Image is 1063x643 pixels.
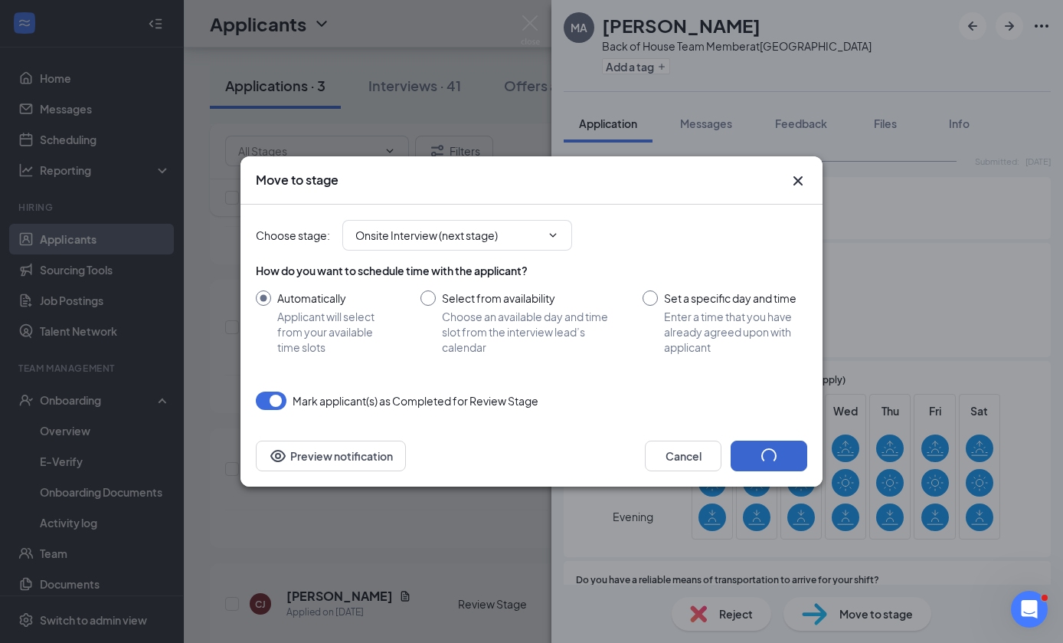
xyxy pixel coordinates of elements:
[293,392,538,410] span: Mark applicant(s) as Completed for Review Stage
[256,263,807,278] div: How do you want to schedule time with the applicant?
[269,447,287,465] svg: Eye
[789,172,807,190] button: Close
[256,227,330,244] span: Choose stage :
[1011,591,1048,628] iframe: Intercom live chat
[547,229,559,241] svg: ChevronDown
[789,172,807,190] svg: Cross
[256,172,339,189] h3: Move to stage
[256,441,406,471] button: Preview notificationEye
[645,441,721,471] button: Cancel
